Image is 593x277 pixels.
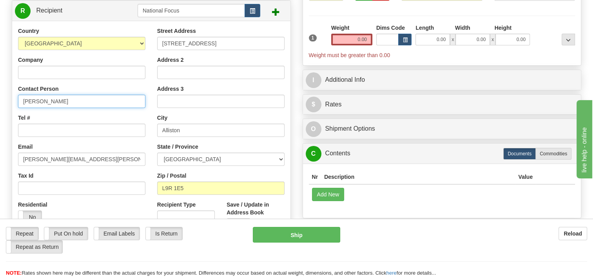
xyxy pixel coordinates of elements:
label: Put On hold [44,227,87,240]
label: Street Address [157,27,196,35]
input: Enter a location [157,37,285,50]
input: Recipient Id [138,4,245,17]
button: Ship [253,227,340,243]
label: Height [495,24,512,32]
label: Recipient Type [157,201,196,209]
label: City [157,114,167,122]
label: Commodities [535,148,571,160]
span: x [450,34,455,45]
th: Description [321,170,515,184]
th: Nr [309,170,321,184]
button: Reload [559,227,587,240]
div: ... [562,34,575,45]
button: Add New [312,188,345,201]
label: Address 3 [157,85,184,93]
div: live help - online [6,5,73,14]
label: Company [18,56,43,64]
label: Tel # [18,114,30,122]
a: CContents [306,146,578,162]
th: Value [515,170,536,184]
span: R [15,3,31,19]
span: O [306,121,321,137]
label: Weight [331,24,349,32]
a: R Recipient [15,3,124,19]
b: Reload [564,230,582,237]
a: OShipment Options [306,121,578,137]
label: Save / Update in Address Book [227,201,284,216]
span: Weight must be greater than 0.00 [309,52,390,58]
label: Dims Code [376,24,405,32]
label: Email [18,143,33,151]
label: No [18,211,42,223]
span: NOTE: [6,270,22,276]
label: Repeat [6,227,38,240]
label: Length [415,24,434,32]
span: x [490,34,495,45]
a: IAdditional Info [306,72,578,88]
label: State / Province [157,143,198,151]
span: I [306,72,321,88]
label: Email Labels [94,227,140,240]
span: C [306,146,321,162]
label: Residential [18,201,47,209]
span: Recipient [36,7,62,14]
label: Repeat as Return [6,241,62,253]
label: Country [18,27,39,35]
a: $Rates [306,97,578,113]
span: $ [306,97,321,112]
label: Contact Person [18,85,58,93]
a: here [386,270,397,276]
span: 1 [309,34,317,41]
label: Is Return [146,227,182,240]
iframe: chat widget [575,99,592,178]
label: Address 2 [157,56,184,64]
label: Tax Id [18,172,33,180]
label: Documents [503,148,536,160]
label: Zip / Postal [157,172,187,180]
label: Width [455,24,470,32]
